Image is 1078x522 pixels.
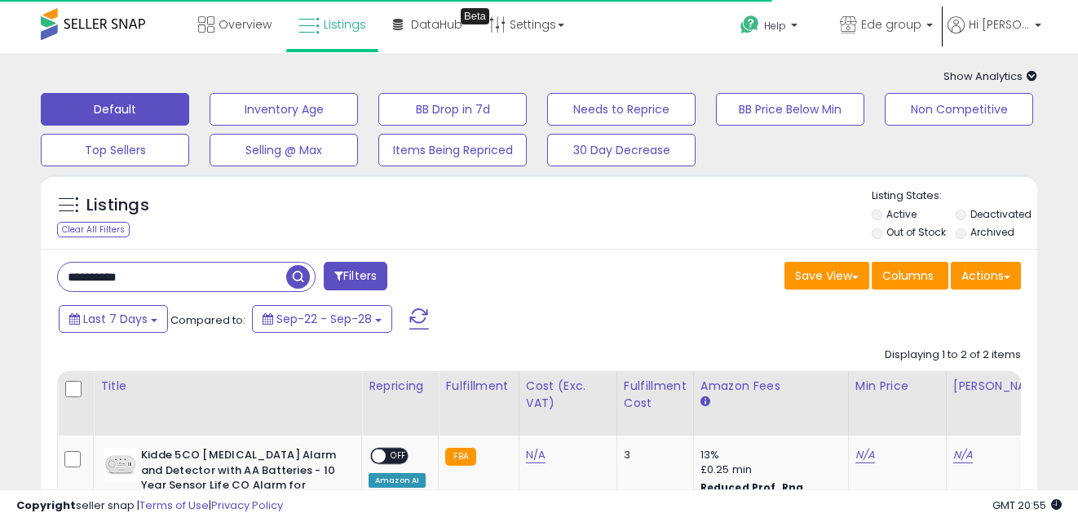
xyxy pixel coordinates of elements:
a: Help [727,2,825,53]
h5: Listings [86,194,149,217]
a: N/A [855,447,875,463]
button: Default [41,93,189,126]
span: Help [764,19,786,33]
div: Cost (Exc. VAT) [526,378,610,412]
button: Sep-22 - Sep-28 [252,305,392,333]
button: Needs to Reprice [547,93,696,126]
button: 30 Day Decrease [547,134,696,166]
span: Overview [219,16,272,33]
div: Clear All Filters [57,222,130,237]
label: Active [886,207,917,221]
button: Filters [324,262,387,290]
span: Ede group [861,16,921,33]
button: Non Competitive [885,93,1033,126]
button: Columns [872,262,948,290]
a: N/A [526,447,546,463]
span: Show Analytics [943,69,1037,84]
label: Archived [970,225,1014,239]
strong: Copyright [16,498,76,513]
span: Columns [882,268,934,284]
b: Kidde 5CO [MEDICAL_DATA] Alarm and Detector with AA Batteries - 10 Year Sensor Life CO Alarm for ... [141,448,339,512]
div: £0.25 min [700,462,836,477]
div: Amazon Fees [700,378,842,395]
span: Listings [324,16,366,33]
a: Privacy Policy [211,498,283,513]
div: Tooltip anchor [461,8,489,24]
i: Get Help [740,15,760,35]
a: Hi [PERSON_NAME] [948,16,1041,53]
div: Displaying 1 to 2 of 2 items [885,347,1021,363]
span: OFF [386,449,412,463]
div: 3 [624,448,681,462]
span: Hi [PERSON_NAME] [969,16,1030,33]
a: Terms of Use [139,498,209,513]
div: 13% [700,448,836,462]
b: Reduced Prof. Rng. [700,480,807,494]
label: Out of Stock [886,225,946,239]
button: BB Price Below Min [716,93,864,126]
button: BB Drop in 7d [378,93,527,126]
span: Last 7 Days [83,311,148,327]
span: Sep-22 - Sep-28 [276,311,372,327]
button: Last 7 Days [59,305,168,333]
div: Repricing [369,378,431,395]
div: seller snap | | [16,498,283,514]
div: Amazon AI [369,473,426,488]
button: Items Being Repriced [378,134,527,166]
span: Compared to: [170,312,245,328]
img: 31xeZjCueuL._SL40_.jpg [104,448,137,480]
p: Listing States: [872,188,1037,204]
button: Actions [951,262,1021,290]
button: Selling @ Max [210,134,358,166]
small: Amazon Fees. [700,395,710,409]
button: Top Sellers [41,134,189,166]
small: FBA [445,448,475,466]
label: Deactivated [970,207,1032,221]
button: Save View [784,262,869,290]
span: DataHub [411,16,462,33]
span: 2025-10-6 20:55 GMT [992,498,1062,513]
a: N/A [953,447,973,463]
div: [PERSON_NAME] [953,378,1050,395]
div: Fulfillment Cost [624,378,687,412]
div: Fulfillment [445,378,511,395]
div: Title [100,378,355,395]
div: Min Price [855,378,939,395]
button: Inventory Age [210,93,358,126]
